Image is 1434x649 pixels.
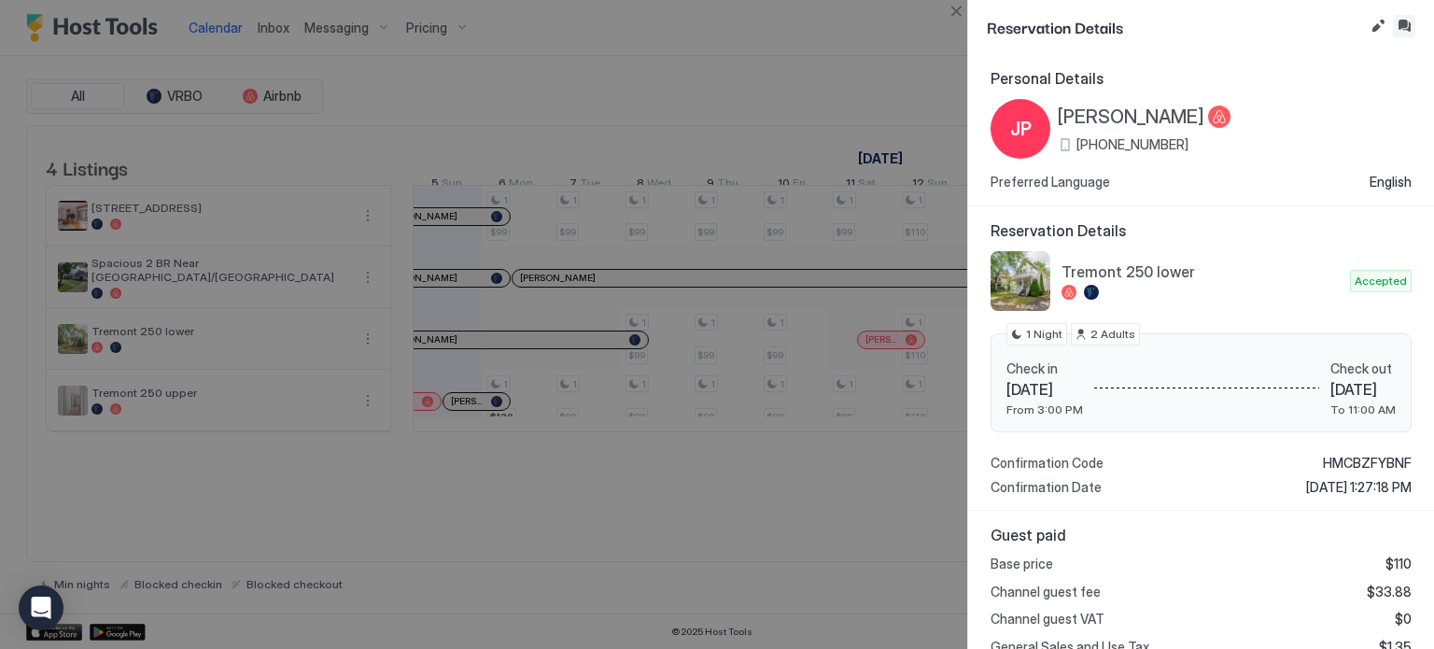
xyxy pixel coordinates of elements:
[1367,15,1389,37] button: Edit reservation
[1061,262,1343,281] span: Tremont 250 lower
[991,69,1412,88] span: Personal Details
[991,174,1110,190] span: Preferred Language
[987,15,1363,38] span: Reservation Details
[1010,115,1032,143] span: JP
[991,556,1053,572] span: Base price
[991,455,1104,472] span: Confirmation Code
[1090,326,1135,343] span: 2 Adults
[991,584,1101,600] span: Channel guest fee
[1006,380,1083,399] span: [DATE]
[1006,360,1083,377] span: Check in
[1323,455,1412,472] span: HMCBZFYBNF
[1367,584,1412,600] span: $33.88
[1006,402,1083,416] span: From 3:00 PM
[19,586,63,630] div: Open Intercom Messenger
[1355,273,1407,289] span: Accepted
[1393,15,1415,37] button: Inbox
[1058,106,1204,129] span: [PERSON_NAME]
[1395,611,1412,628] span: $0
[1370,174,1412,190] span: English
[1306,479,1412,496] span: [DATE] 1:27:18 PM
[991,526,1412,544] span: Guest paid
[1385,556,1412,572] span: $110
[991,221,1412,240] span: Reservation Details
[991,251,1050,311] div: listing image
[1330,380,1396,399] span: [DATE]
[1076,136,1188,153] span: [PHONE_NUMBER]
[1330,360,1396,377] span: Check out
[991,611,1104,628] span: Channel guest VAT
[1330,402,1396,416] span: To 11:00 AM
[991,479,1102,496] span: Confirmation Date
[1026,326,1062,343] span: 1 Night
